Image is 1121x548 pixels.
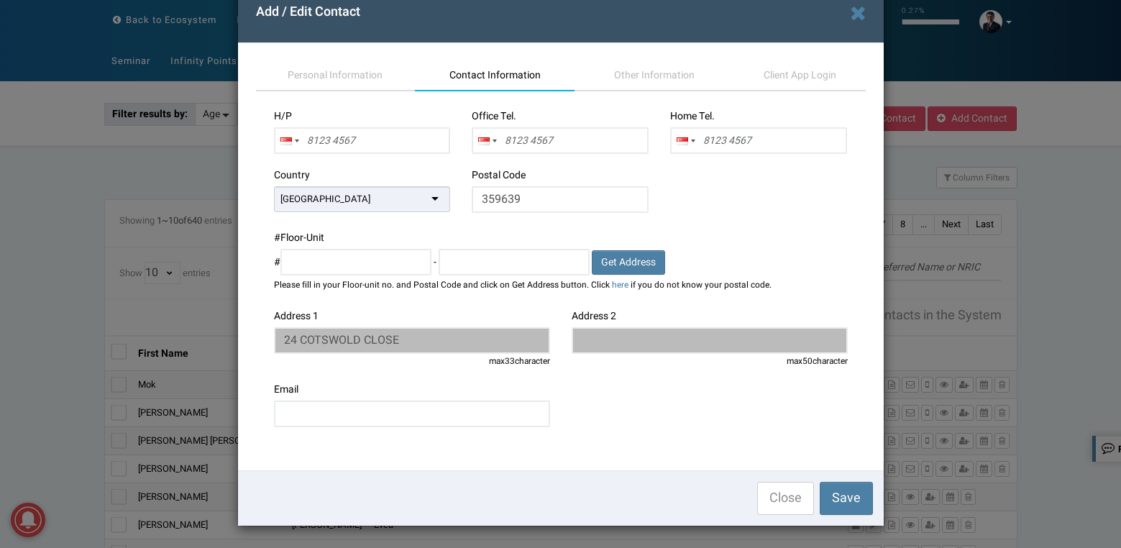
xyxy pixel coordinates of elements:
[274,278,589,291] span: Please fill in your Floor-unit no. and Postal Code and click on Get Address button.
[734,61,866,91] a: Client App Login
[670,109,715,124] label: Home Tel.
[449,68,541,83] span: Contact Information
[274,249,848,291] div: #
[787,355,802,367] span: max
[472,109,516,124] label: Office Tel.
[832,488,861,508] span: Save
[288,68,383,83] span: Personal Information
[275,128,302,153] div: Singapore: +65
[764,68,836,83] span: Client App Login
[787,355,848,367] small: 50
[757,482,814,515] button: Close
[614,68,695,83] span: Other Information
[769,488,802,508] span: Close
[280,231,324,245] label: Floor-Unit
[274,382,298,397] span: Email
[489,355,550,367] small: 33
[280,193,370,206] div: [GEOGRAPHIC_DATA]
[591,278,610,291] span: Click
[472,128,500,153] div: Singapore: +65
[515,355,550,367] span: character
[575,61,734,91] a: Other Information
[274,127,451,154] input: 8123 4567
[601,255,656,270] span: Get Address
[415,61,575,91] a: Contact Information
[671,128,698,153] div: Singapore: +65
[256,2,360,22] span: Add / Edit Contact
[472,127,649,154] input: 8123 4567
[572,309,616,324] label: Address 2
[489,355,505,367] span: max
[274,109,292,124] label: H/P
[631,278,772,291] span: if you do not know your postal code.
[256,61,416,91] a: Personal Information
[274,231,848,291] div: #
[592,250,665,275] button: Get Address
[434,255,436,270] span: -
[670,127,847,154] input: 8123 4567
[813,355,848,367] span: character
[820,482,873,515] button: Save
[274,168,310,183] label: Country
[472,168,526,183] label: Postal Code
[612,278,628,291] a: here
[274,309,319,324] label: Address 1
